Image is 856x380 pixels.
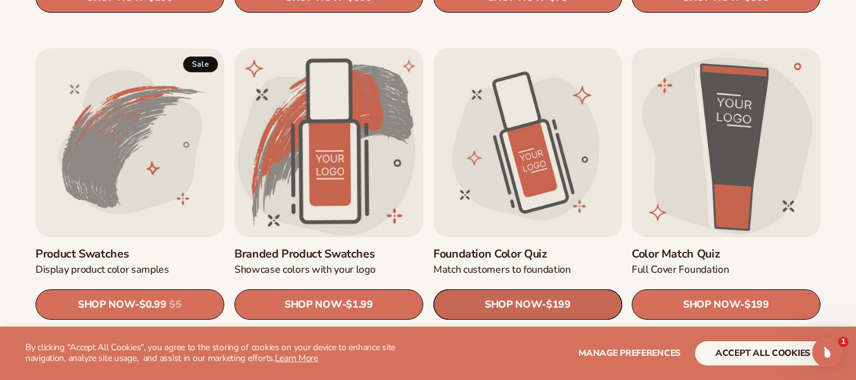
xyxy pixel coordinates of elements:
[578,341,680,365] button: Manage preferences
[632,289,821,320] a: SHOP NOW- $199
[25,343,423,364] p: By clicking "Accept All Cookies", you agree to the storing of cookies on your device to enhance s...
[275,352,318,364] a: Learn More
[433,289,622,320] a: SHOP NOW- $199
[695,341,831,365] button: accept all cookies
[35,247,224,261] a: Product Swatches
[234,289,423,320] a: SHOP NOW- $1.99
[35,289,224,320] a: SHOP NOW- $0.99 $5
[578,347,680,359] span: Manage preferences
[234,247,423,261] a: Branded product swatches
[812,337,843,367] iframe: Intercom live chat
[838,337,848,347] span: 1
[433,247,622,261] a: Foundation Color Quiz
[632,247,821,261] a: Color Match Quiz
